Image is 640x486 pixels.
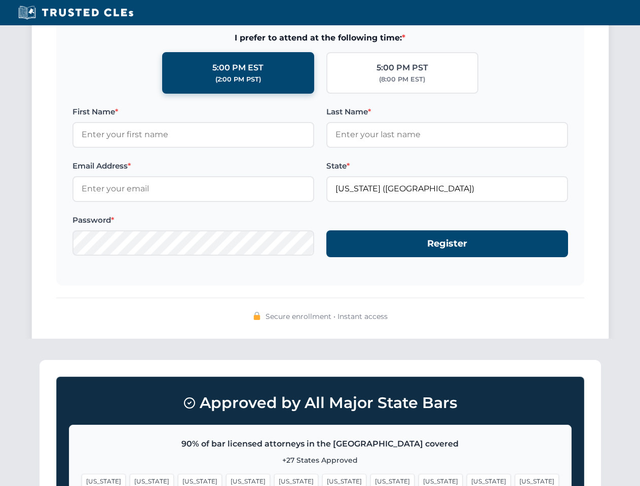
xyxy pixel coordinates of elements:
[72,160,314,172] label: Email Address
[377,61,428,74] div: 5:00 PM PST
[326,122,568,147] input: Enter your last name
[72,106,314,118] label: First Name
[72,176,314,201] input: Enter your email
[72,122,314,147] input: Enter your first name
[326,230,568,257] button: Register
[82,437,559,451] p: 90% of bar licensed attorneys in the [GEOGRAPHIC_DATA] covered
[326,176,568,201] input: Florida (FL)
[72,31,568,45] span: I prefer to attend at the following time:
[82,455,559,466] p: +27 States Approved
[215,74,261,85] div: (2:00 PM PST)
[72,214,314,226] label: Password
[326,160,568,172] label: State
[212,61,263,74] div: 5:00 PM EST
[253,312,261,320] img: 🔒
[266,311,388,322] span: Secure enrollment • Instant access
[69,389,572,417] h3: Approved by All Major State Bars
[379,74,425,85] div: (8:00 PM EST)
[326,106,568,118] label: Last Name
[15,5,136,20] img: Trusted CLEs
